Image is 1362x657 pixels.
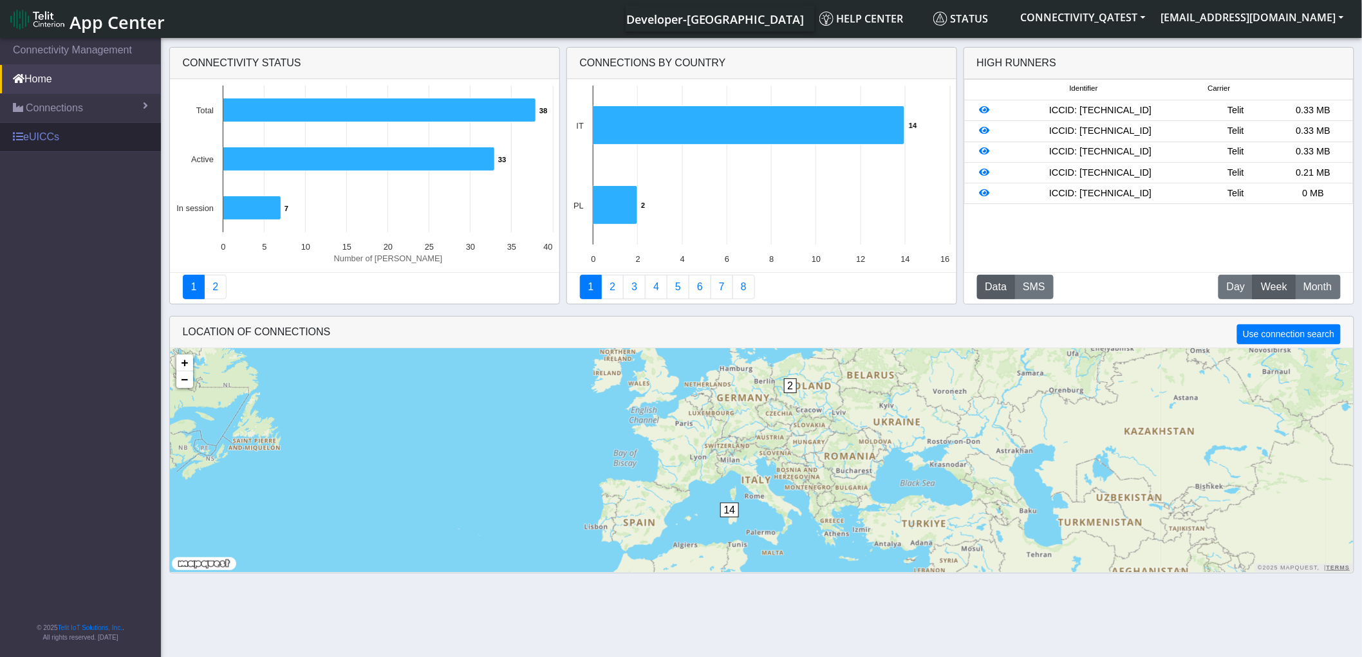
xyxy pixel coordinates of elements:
text: 10 [812,254,821,264]
div: High Runners [977,55,1057,71]
text: 25 [424,242,433,252]
text: 0 [591,254,595,264]
div: LOCATION OF CONNECTIONS [170,317,1354,348]
div: Telit [1197,145,1274,159]
text: Active [191,154,214,164]
img: logo-telit-cinterion-gw-new.png [10,9,64,30]
text: 7 [285,205,288,212]
div: Telit [1197,187,1274,201]
text: 0 [221,242,225,252]
text: 14 [900,254,910,264]
div: 0.33 MB [1274,124,1352,138]
div: 0 MB [1274,187,1352,201]
div: ICCID: [TECHNICAL_ID] [1004,187,1198,201]
a: Connections By Country [580,275,602,299]
text: 12 [856,254,865,264]
a: App Center [10,5,163,33]
text: 10 [301,242,310,252]
text: 16 [940,254,949,264]
button: Use connection search [1237,324,1340,344]
div: 0.33 MB [1274,145,1352,159]
text: 6 [725,254,729,264]
text: 5 [262,242,266,252]
text: 20 [383,242,392,252]
text: Number of [PERSON_NAME] [333,254,442,263]
img: status.svg [933,12,947,26]
img: knowledge.svg [819,12,834,26]
a: Zero Session [711,275,733,299]
a: Carrier [601,275,624,299]
nav: Summary paging [580,275,944,299]
a: Usage by Carrier [667,275,689,299]
button: CONNECTIVITY_QATEST [1013,6,1153,29]
div: ICCID: [TECHNICAL_ID] [1004,104,1198,118]
button: Week [1253,275,1296,299]
a: Help center [814,6,928,32]
text: 15 [342,242,351,252]
text: 2 [641,201,645,209]
text: 8 [769,254,774,264]
div: ICCID: [TECHNICAL_ID] [1004,166,1198,180]
a: 14 Days Trend [689,275,711,299]
span: 2 [784,378,798,393]
button: [EMAIL_ADDRESS][DOMAIN_NAME] [1153,6,1352,29]
a: Terms [1327,564,1350,571]
text: In session [176,203,214,213]
button: SMS [1014,275,1054,299]
span: Connections [26,100,83,116]
div: Connections By Country [567,48,956,79]
div: 0.33 MB [1274,104,1352,118]
a: Status [928,6,1013,32]
span: Week [1261,279,1287,295]
text: 30 [465,242,474,252]
span: Month [1303,279,1332,295]
a: Connectivity status [183,275,205,299]
a: Zoom in [176,355,193,371]
div: 0.21 MB [1274,166,1352,180]
span: App Center [70,10,165,34]
div: ©2025 MapQuest, | [1255,564,1353,572]
div: ICCID: [TECHNICAL_ID] [1004,124,1198,138]
text: 4 [680,254,684,264]
a: Your current platform instance [626,6,804,32]
nav: Summary paging [183,275,546,299]
span: 14 [720,503,740,517]
text: 33 [498,156,506,163]
text: 2 [635,254,640,264]
span: Developer-[GEOGRAPHIC_DATA] [626,12,805,27]
a: Not Connected for 30 days [732,275,755,299]
a: Zoom out [176,371,193,388]
text: PL [574,201,584,210]
button: Month [1295,275,1340,299]
a: Deployment status [204,275,227,299]
text: 38 [539,107,547,115]
a: Connections By Carrier [645,275,667,299]
text: Total [196,106,213,115]
div: ICCID: [TECHNICAL_ID] [1004,145,1198,159]
span: Status [933,12,989,26]
text: 40 [543,242,552,252]
button: Data [977,275,1016,299]
div: Telit [1197,166,1274,180]
a: Telit IoT Solutions, Inc. [58,624,122,631]
span: Carrier [1208,83,1230,94]
a: Usage per Country [623,275,646,299]
div: Telit [1197,124,1274,138]
text: IT [576,121,584,131]
span: Day [1227,279,1245,295]
span: Identifier [1070,83,1098,94]
div: Connectivity status [170,48,559,79]
div: Telit [1197,104,1274,118]
text: 35 [507,242,516,252]
span: Help center [819,12,904,26]
text: 14 [909,122,917,129]
button: Day [1218,275,1253,299]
